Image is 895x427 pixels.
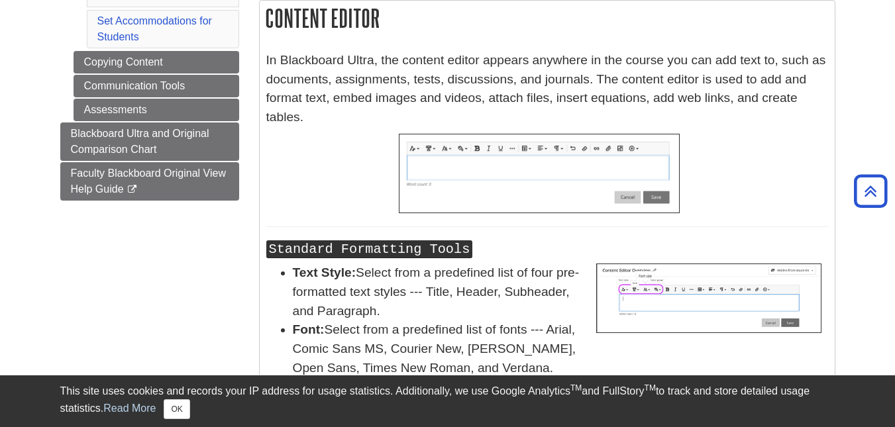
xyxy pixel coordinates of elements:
button: Close [164,399,189,419]
sup: TM [570,383,582,393]
li: Select from a predefined list of fonts --- Arial, Comic Sans MS, Courier New, [PERSON_NAME], Open... [293,320,828,377]
strong: Font: [293,322,325,336]
div: This site uses cookies and records your IP address for usage statistics. Additionally, we use Goo... [60,383,835,419]
a: Copying Content [74,51,239,73]
span: Faculty Blackboard Original View Help Guide [71,167,226,195]
span: Blackboard Ultra and Original Comparison Chart [71,128,209,155]
a: Communication Tools [74,75,239,97]
a: Back to Top [849,182,892,200]
a: Faculty Blackboard Original View Help Guide [60,162,239,201]
strong: Text Style: [293,265,356,279]
kbd: Standard Formatting Tools [266,240,473,258]
h2: Content Editor [260,1,835,36]
i: This link opens in a new window [127,185,138,194]
img: Adjust font type, style, size, and color [596,263,821,333]
p: In Blackboard Ultra, the content editor appears anywhere in the course you can add text to, such ... [266,51,828,127]
li: Select from a predefined list of four pre-formatted text styles --- Title, Header, Subheader, and... [293,263,828,320]
img: Text editor in Blackboard Ultra couse [399,134,680,213]
a: Set Accommodations for Students [97,15,212,42]
a: Read More [103,403,156,414]
a: Blackboard Ultra and Original Comparison Chart [60,122,239,161]
a: Assessments [74,99,239,121]
sup: TM [645,383,656,393]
